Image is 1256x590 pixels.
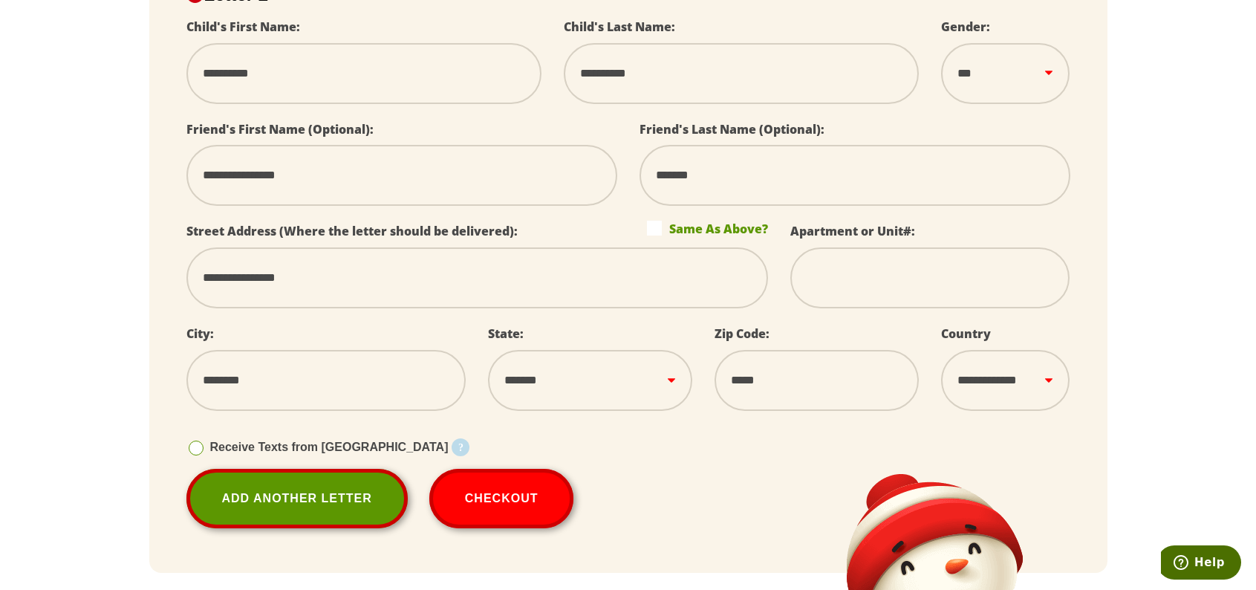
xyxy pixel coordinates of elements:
label: Friend's Last Name (Optional): [640,121,824,137]
label: Child's Last Name: [564,19,675,35]
label: Apartment or Unit#: [790,223,915,239]
label: Same As Above? [647,221,768,236]
label: Child's First Name: [186,19,300,35]
label: Gender: [941,19,990,35]
label: Country [941,325,991,342]
label: State: [488,325,524,342]
button: Checkout [429,469,574,528]
label: Street Address (Where the letter should be delivered): [186,223,518,239]
label: City: [186,325,214,342]
a: Add Another Letter [186,469,408,528]
label: Zip Code: [715,325,769,342]
iframe: Opens a widget where you can find more information [1161,545,1241,583]
label: Friend's First Name (Optional): [186,121,374,137]
span: Receive Texts from [GEOGRAPHIC_DATA] [210,441,449,453]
